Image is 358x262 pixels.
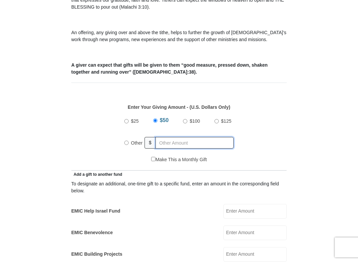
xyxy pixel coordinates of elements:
[71,229,113,236] label: EMIC Benevolence
[223,226,287,240] input: Enter Amount
[71,62,268,75] b: A giver can expect that gifts will be given to them “good measure, pressed down, shaken together ...
[223,247,287,262] input: Enter Amount
[155,137,234,149] input: Other Amount
[71,251,122,258] label: EMIC Building Projects
[71,180,287,194] div: To designate an additional, one-time gift to a specific fund, enter an amount in the correspondin...
[128,104,230,110] strong: Enter Your Giving Amount - (U.S. Dollars Only)
[71,172,122,177] span: Add a gift to another fund
[221,118,231,124] span: $125
[160,117,169,123] span: $50
[71,29,287,43] p: An offering, any giving over and above the tithe, helps to further the growth of [DEMOGRAPHIC_DAT...
[151,157,155,161] input: Make This a Monthly Gift
[190,118,200,124] span: $100
[223,204,287,219] input: Enter Amount
[145,137,156,149] span: $
[131,118,139,124] span: $25
[151,156,207,163] label: Make This a Monthly Gift
[71,208,120,215] label: EMIC Help Israel Fund
[131,140,143,146] span: Other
